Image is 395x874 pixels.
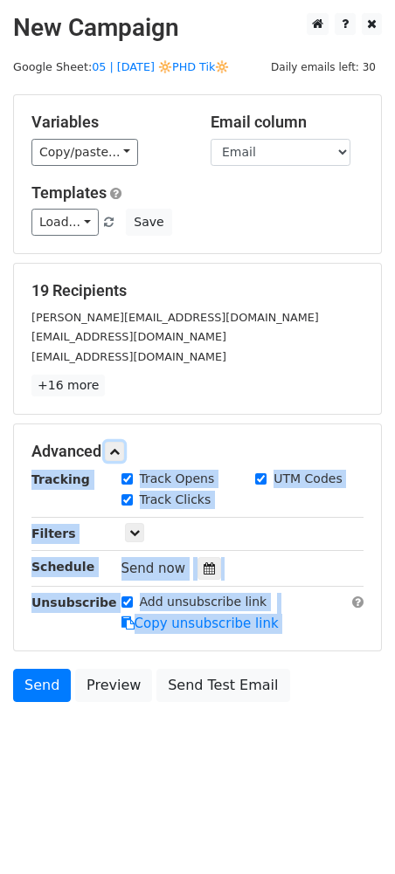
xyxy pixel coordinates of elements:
h5: 19 Recipients [31,281,364,300]
a: Copy/paste... [31,139,138,166]
h5: Variables [31,113,184,132]
span: Send now [121,561,186,576]
span: Daily emails left: 30 [265,58,382,77]
a: +16 more [31,375,105,396]
label: Track Clicks [140,491,211,509]
button: Save [126,209,171,236]
a: Preview [75,669,152,702]
strong: Tracking [31,472,90,486]
small: Google Sheet: [13,60,229,73]
small: [PERSON_NAME][EMAIL_ADDRESS][DOMAIN_NAME] [31,311,319,324]
small: [EMAIL_ADDRESS][DOMAIN_NAME] [31,350,226,363]
label: Track Opens [140,470,215,488]
h5: Advanced [31,442,364,461]
small: [EMAIL_ADDRESS][DOMAIN_NAME] [31,330,226,343]
a: Templates [31,183,107,202]
h5: Email column [211,113,364,132]
a: Send [13,669,71,702]
a: 05 | [DATE] 🔆PHD Tik🔆 [92,60,229,73]
label: Add unsubscribe link [140,593,267,611]
a: Daily emails left: 30 [265,60,382,73]
strong: Schedule [31,560,94,574]
strong: Unsubscribe [31,595,117,609]
iframe: Chat Widget [308,790,395,874]
a: Copy unsubscribe link [121,616,279,631]
h2: New Campaign [13,13,382,43]
a: Load... [31,209,99,236]
strong: Filters [31,526,76,540]
label: UTM Codes [274,470,342,488]
a: Send Test Email [156,669,289,702]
